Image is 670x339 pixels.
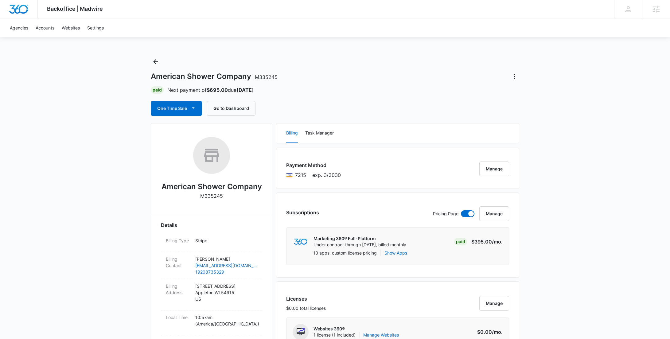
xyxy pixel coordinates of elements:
[58,18,84,37] a: Websites
[363,332,399,338] a: Manage Websites
[479,206,509,221] button: Manage
[286,123,298,143] button: Billing
[492,239,503,245] span: /mo.
[195,262,257,269] a: [EMAIL_ADDRESS][DOMAIN_NAME]
[195,269,257,275] a: 19208735329
[294,239,307,245] img: marketing360Logo
[162,181,262,192] h2: American Shower Company
[384,250,407,256] button: Show Apps
[167,86,254,94] p: Next payment of due
[151,101,202,116] button: One Time Sale
[195,283,257,302] p: [STREET_ADDRESS] Appleton , WI 54915 US
[286,305,326,311] p: $0.00 total licenses
[166,256,190,269] dt: Billing Contact
[151,72,278,81] h1: American Shower Company
[286,162,341,169] h3: Payment Method
[314,332,399,338] span: 1 license (1 included)
[161,252,262,279] div: Billing Contact[PERSON_NAME][EMAIL_ADDRESS][DOMAIN_NAME]19208735329
[492,329,503,335] span: /mo.
[166,314,190,321] dt: Local Time
[255,74,278,80] span: M335245
[314,326,399,332] p: Websites 360®
[479,162,509,176] button: Manage
[6,18,32,37] a: Agencies
[207,101,255,116] button: Go to Dashboard
[195,256,257,262] p: [PERSON_NAME]
[161,221,177,229] span: Details
[305,123,334,143] button: Task Manager
[313,250,377,256] p: 13 apps, custom license pricing
[314,242,406,248] p: Under contract through [DATE], billed monthly
[295,171,306,179] span: Visa ending with
[47,6,103,12] span: Backoffice | Madwire
[474,328,503,336] p: $0.00
[312,171,341,179] span: exp. 3/2030
[314,236,406,242] p: Marketing 360® Full-Platform
[151,86,164,94] div: Paid
[161,310,262,335] div: Local Time10:57am (America/[GEOGRAPHIC_DATA])
[479,296,509,311] button: Manage
[471,238,503,245] p: $395.00
[166,237,190,244] dt: Billing Type
[151,57,161,67] button: Back
[433,210,458,217] p: Pricing Page
[166,283,190,296] dt: Billing Address
[195,237,257,244] p: Stripe
[161,234,262,252] div: Billing TypeStripe
[207,87,228,93] strong: $695.00
[200,192,223,200] p: M335245
[195,314,257,327] p: 10:57am ( America/[GEOGRAPHIC_DATA] )
[509,72,519,81] button: Actions
[236,87,254,93] strong: [DATE]
[286,295,326,302] h3: Licenses
[32,18,58,37] a: Accounts
[454,238,467,245] div: Paid
[161,279,262,310] div: Billing Address[STREET_ADDRESS]Appleton,WI 54915US
[84,18,107,37] a: Settings
[286,209,319,216] h3: Subscriptions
